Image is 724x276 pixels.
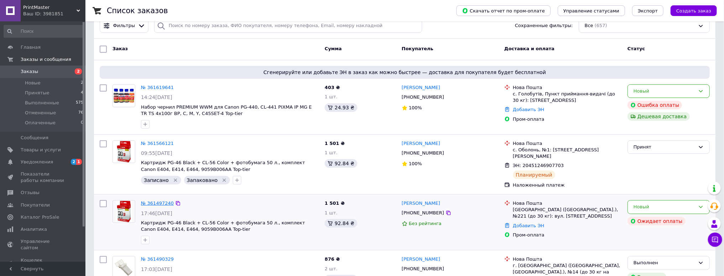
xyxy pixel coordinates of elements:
[638,8,658,14] span: Экспорт
[325,150,337,155] span: 1 шт.
[402,256,440,263] a: [PERSON_NAME]
[141,210,172,216] span: 17:46[DATE]
[21,189,40,196] span: Отзывы
[21,56,71,63] span: Заказы и сообщения
[141,220,305,232] a: Картридж PG-46 Black + CL-56 Color + фотобумага 50 л., комплект Canon E404, E414, E464, 9059B006A...
[23,4,77,11] span: PrintMaster
[21,214,59,220] span: Каталог ProSale
[634,203,695,211] div: Новый
[634,259,695,267] div: Выполнен
[25,100,59,106] span: Выполненные
[21,171,66,184] span: Показатели работы компании
[671,5,717,16] button: Создать заказ
[628,46,645,51] span: Статус
[116,141,131,163] img: Фото товару
[409,221,442,226] span: Без рейтинга
[107,6,168,15] h1: Список заказов
[325,210,337,215] span: 1 шт.
[25,110,56,116] span: Отмененные
[71,159,77,165] span: 2
[141,160,305,172] a: Картридж PG-46 Black + CL-56 Color + фотобумага 50 л., комплект Canon E404, E414, E464, 9059B006A...
[676,8,711,14] span: Создать заказ
[402,84,440,91] a: [PERSON_NAME]
[513,232,622,238] div: Пром-оплата
[325,85,340,90] span: 403 ₴
[141,104,312,116] a: Набор чернил PREMIUM WWM для Canon PG-440, CL-441 PIXMA IP MG E TR TS 4х100г BP, C, M, Y, C45SET-...
[103,69,707,76] span: Сгенерируйте или добавьте ЭН в заказ как можно быстрее — доставка для покупателя будет бесплатной
[513,171,555,179] div: Планируемый
[402,200,440,207] a: [PERSON_NAME]
[663,8,717,13] a: Создать заказ
[187,177,218,183] span: Запаковано
[112,140,135,163] a: Фото товару
[25,90,49,96] span: Принятые
[634,88,695,95] div: Новый
[513,223,544,228] a: Добавить ЭН
[21,135,48,141] span: Сообщения
[325,256,340,262] span: 876 ₴
[81,80,83,86] span: 2
[708,233,722,247] button: Чат с покупателем
[25,80,41,86] span: Новые
[563,8,619,14] span: Управление статусами
[400,93,446,102] div: [PHONE_NUMBER]
[75,68,82,74] span: 2
[325,94,337,99] span: 1 шт.
[81,120,83,126] span: 0
[325,103,357,112] div: 24.93 ₴
[325,266,337,271] span: 2 шт.
[141,256,174,262] a: № 361490329
[513,140,622,147] div: Нова Пошта
[628,217,686,225] div: Ожидает оплаты
[141,94,172,100] span: 14:24[DATE]
[400,208,446,218] div: [PHONE_NUMBER]
[513,84,622,91] div: Нова Пошта
[504,46,555,51] span: Доставка и оплата
[595,23,607,28] span: (657)
[325,159,357,168] div: 92.84 ₴
[141,141,174,146] a: № 361566121
[112,84,135,107] a: Фото товару
[25,120,56,126] span: Оплаченные
[409,105,422,110] span: 100%
[513,200,622,207] div: Нова Пошта
[325,46,342,51] span: Сумма
[21,202,50,208] span: Покупатели
[21,238,66,251] span: Управление сайтом
[144,177,169,183] span: Записано
[76,159,82,165] span: 1
[141,85,174,90] a: № 361619641
[513,147,622,160] div: с. Оболонь, №1: [STREET_ADDRESS][PERSON_NAME]
[81,90,83,96] span: 4
[513,207,622,219] div: [GEOGRAPHIC_DATA] ([GEOGRAPHIC_DATA].), №221 (до 30 кг): вул. [STREET_ADDRESS]
[515,22,573,29] span: Сохраненные фильтры:
[173,177,178,183] svg: Удалить метку
[21,257,66,270] span: Кошелек компании
[462,7,545,14] span: Скачать отчет по пром-оплате
[400,149,446,158] div: [PHONE_NUMBER]
[21,147,61,153] span: Товары и услуги
[325,141,345,146] span: 1 501 ₴
[513,256,622,262] div: Нова Пошта
[112,46,128,51] span: Заказ
[632,5,663,16] button: Экспорт
[402,140,440,147] a: [PERSON_NAME]
[4,25,84,38] input: Поиск
[513,116,622,123] div: Пром-оплата
[113,22,135,29] span: Фильтры
[21,159,53,165] span: Уведомления
[112,200,135,223] a: Фото товару
[76,100,83,106] span: 575
[21,226,47,233] span: Аналитика
[513,91,622,104] div: с. Голобутів, Пункт приймання-видачі (до 30 кг): [STREET_ADDRESS]
[634,144,695,151] div: Принят
[402,46,434,51] span: Покупатель
[513,163,564,168] span: ЭН: 20451246907703
[628,101,682,109] div: Ошибка оплаты
[21,68,38,75] span: Заказы
[400,264,446,274] div: [PHONE_NUMBER]
[141,201,174,206] a: № 361497240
